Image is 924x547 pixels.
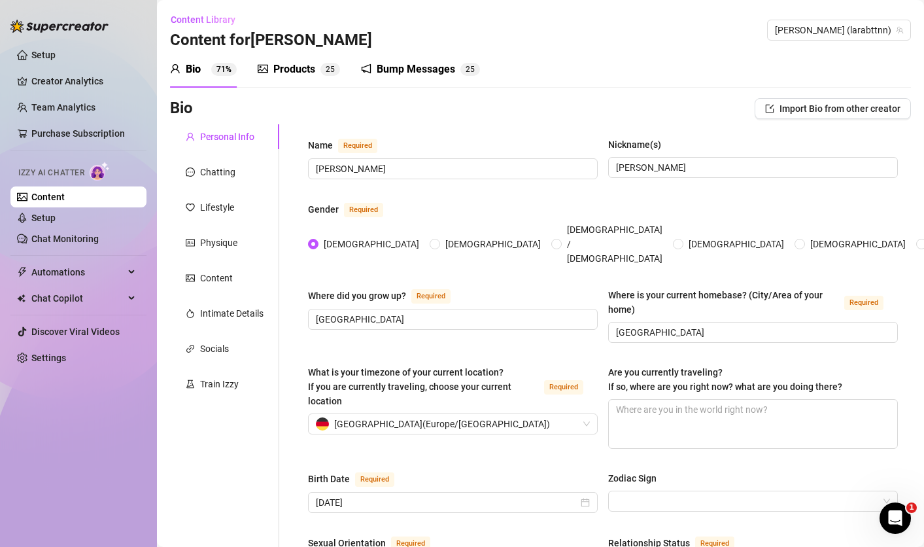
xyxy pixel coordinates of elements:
[616,160,887,175] input: Nickname(s)
[616,325,887,340] input: Where is your current homebase? (City/Area of your home)
[186,309,195,318] span: fire
[338,139,377,153] span: Required
[186,132,195,141] span: user
[211,63,237,76] sup: 71%
[170,30,372,51] h3: Content for [PERSON_NAME]
[31,50,56,60] a: Setup
[31,213,56,223] a: Setup
[200,165,235,179] div: Chatting
[308,202,339,217] div: Gender
[31,262,124,283] span: Automations
[170,63,180,74] span: user
[470,65,475,74] span: 5
[31,102,95,113] a: Team Analytics
[308,202,398,217] label: Gender
[186,62,201,77] div: Bio
[608,471,657,485] div: Zodiac Sign
[344,203,383,217] span: Required
[316,162,587,176] input: Name
[880,503,911,534] iframe: Intercom live chat
[844,296,883,310] span: Required
[31,353,66,363] a: Settings
[186,238,195,247] span: idcard
[608,288,898,317] label: Where is your current homebase? (City/Area of your home)
[775,20,903,40] span: Lara (larabttnn)
[318,237,424,251] span: [DEMOGRAPHIC_DATA]
[10,20,109,33] img: logo-BBDzfeDw.svg
[308,471,409,487] label: Birth Date
[200,200,234,215] div: Lifestyle
[186,379,195,389] span: experiment
[17,294,26,303] img: Chat Copilot
[31,326,120,337] a: Discover Viral Videos
[186,168,195,177] span: message
[320,63,340,76] sup: 25
[186,344,195,353] span: link
[31,128,125,139] a: Purchase Subscription
[765,104,774,113] span: import
[200,306,264,321] div: Intimate Details
[466,65,470,74] span: 2
[308,288,465,304] label: Where did you grow up?
[31,71,136,92] a: Creator Analytics
[17,267,27,277] span: thunderbolt
[608,288,839,317] div: Where is your current homebase? (City/Area of your home)
[377,62,455,77] div: Bump Messages
[90,162,110,181] img: AI Chatter
[200,130,254,144] div: Personal Info
[608,137,670,152] label: Nickname(s)
[608,137,661,152] div: Nickname(s)
[440,237,546,251] span: [DEMOGRAPHIC_DATA]
[316,495,578,510] input: Birth Date
[186,203,195,212] span: heart
[755,98,911,119] button: Import Bio from other creator
[608,471,666,485] label: Zodiac Sign
[330,65,335,74] span: 5
[273,62,315,77] div: Products
[171,14,235,25] span: Content Library
[308,289,406,303] div: Where did you grow up?
[334,414,550,434] span: [GEOGRAPHIC_DATA] ( Europe/[GEOGRAPHIC_DATA] )
[31,192,65,202] a: Content
[18,167,84,179] span: Izzy AI Chatter
[308,137,392,153] label: Name
[355,472,394,487] span: Required
[608,367,842,392] span: Are you currently traveling? If so, where are you right now? what are you doing there?
[683,237,789,251] span: [DEMOGRAPHIC_DATA]
[170,9,246,30] button: Content Library
[308,138,333,152] div: Name
[31,234,99,244] a: Chat Monitoring
[308,472,350,486] div: Birth Date
[326,65,330,74] span: 2
[544,380,583,395] span: Required
[361,63,371,74] span: notification
[186,273,195,283] span: picture
[308,367,511,406] span: What is your timezone of your current location? If you are currently traveling, choose your curre...
[316,417,329,431] img: de
[896,26,904,34] span: team
[200,342,229,356] div: Socials
[200,271,233,285] div: Content
[906,503,917,513] span: 1
[31,288,124,309] span: Chat Copilot
[170,98,193,119] h3: Bio
[779,103,900,114] span: Import Bio from other creator
[460,63,480,76] sup: 25
[258,63,268,74] span: picture
[200,377,239,391] div: Train Izzy
[562,222,668,266] span: [DEMOGRAPHIC_DATA] / [DEMOGRAPHIC_DATA]
[316,312,587,326] input: Where did you grow up?
[200,236,237,250] div: Physique
[805,237,911,251] span: [DEMOGRAPHIC_DATA]
[411,289,451,304] span: Required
